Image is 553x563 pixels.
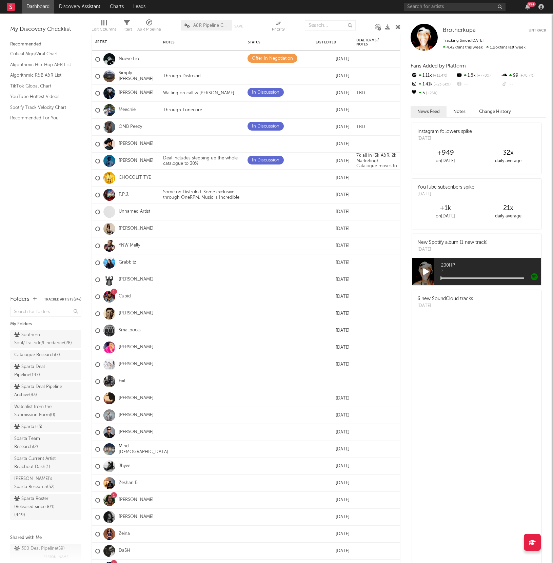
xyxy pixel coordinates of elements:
span: +770 % [476,74,491,78]
a: [PERSON_NAME] [119,395,154,401]
a: Zeshan B [119,480,138,486]
div: -- [456,80,501,89]
span: [PERSON_NAME] [42,553,70,561]
div: [DATE] [316,327,350,335]
a: [PERSON_NAME] [119,412,154,418]
span: +70.7 % [518,74,534,78]
div: [DATE] [316,479,350,487]
a: Jhyve [119,463,130,469]
div: TBD [353,124,369,130]
span: 200HP [441,261,541,270]
div: Through Tunecore [160,108,205,113]
div: [DATE] [316,428,350,436]
div: 1.41k [411,80,456,89]
div: Priority [272,25,285,34]
a: Watchlist from the Submission Form(0) [10,402,81,420]
div: +949 [414,149,477,157]
div: Filters [121,17,132,37]
div: [DATE] [316,547,350,555]
a: [PERSON_NAME] [119,497,154,503]
div: 6 new SoundCloud tracks [417,295,473,303]
div: 32 x [477,149,539,157]
span: +25 % [425,92,437,95]
a: Sparta Roster (Released since 8/1)(449) [10,494,81,520]
div: Watchlist from the Submission Form ( 0 ) [14,403,62,419]
div: Folders [10,295,29,304]
div: [DATE] [417,135,472,142]
a: YNW Melly [119,243,140,249]
a: CHOCOLIT TYE [119,175,151,181]
button: 99+ [525,4,530,9]
a: Sparta Deal Pipeline(197) [10,362,81,380]
div: 5 [411,89,456,98]
a: Algorithmic Hip-Hop A&R List [10,61,75,69]
div: daily average [477,212,539,220]
div: +1k [414,204,477,212]
div: [DATE] [316,496,350,504]
div: Waiting on call w [PERSON_NAME] [160,91,238,96]
a: [PERSON_NAME] [119,345,154,350]
a: Catalogue Research(7) [10,350,81,360]
div: New Spotify album (1 new track) [417,239,488,246]
div: Filters [121,25,132,34]
div: [DATE] [417,303,473,309]
div: In Discussion [252,89,279,97]
div: Deal includes stepping up the whole catalogue to 30% [160,156,244,166]
a: Meechie [119,107,136,113]
span: Tracking Since: [DATE] [443,39,483,43]
a: [PERSON_NAME] [119,277,154,283]
div: My Discovery Checklist [10,25,81,34]
a: [PERSON_NAME] [119,90,154,96]
div: [DATE] [316,394,350,403]
a: Sparta Deal Pipeline Archive(83) [10,382,81,400]
div: Recommended [10,40,81,48]
a: [PERSON_NAME] [119,226,154,232]
div: [DATE] [316,344,350,352]
div: Sparta Deal Pipeline ( 197 ) [14,363,62,379]
div: Sparta Team Research ( 2 ) [14,435,62,451]
a: [PERSON_NAME] [119,514,154,520]
div: [DATE] [316,411,350,420]
div: 300 Deal Pipeline ( 59 ) [14,545,65,553]
div: Catalogue Research ( 7 ) [14,351,60,359]
button: Untrack [529,27,546,34]
button: Change History [472,106,518,117]
div: 7k all in (5k A&R, 2k Marketing) - Catalogue moves to 70/30 [353,153,404,169]
div: -- [501,80,546,89]
a: F.P.J. [119,192,129,198]
div: [DATE] [316,361,350,369]
button: Save [234,24,243,28]
div: [DATE] [316,310,350,318]
a: [PERSON_NAME] [119,362,154,367]
div: Edit Columns [92,25,116,34]
div: In Discussion [252,156,279,164]
a: [PERSON_NAME] [119,158,154,164]
div: In Discussion [252,122,279,131]
button: Tracked Artists(947) [44,298,81,301]
div: Status [248,40,292,44]
div: [DATE] [316,174,350,182]
a: Smallpools [119,328,141,333]
div: [DATE] [316,72,350,80]
div: [DATE] [316,445,350,453]
span: 1.26k fans last week [443,45,526,50]
div: 21 x [477,204,539,212]
div: Instagram followers spike [417,128,472,135]
div: YouTube subscribers spike [417,184,474,191]
a: Southern Soul/Trailride/Linedance(28) [10,330,81,348]
a: Nueve Lio [119,56,139,62]
div: [DATE] [316,89,350,97]
a: [PERSON_NAME] [119,429,154,435]
span: ? [441,270,541,274]
div: Sparta Roster (Released since 8/1) ( 449 ) [14,495,62,519]
div: Deal Terms / Notes [356,38,390,46]
div: [DATE] [316,55,350,63]
a: Simply [PERSON_NAME] [119,71,156,82]
a: Recommended For You [10,114,75,122]
span: Fans Added by Platform [411,63,466,69]
div: on [DATE] [414,157,477,165]
div: [DATE] [316,276,350,284]
a: TikTok Global Chart [10,82,75,90]
div: Notes [163,40,231,44]
span: Brotherkupa [443,27,476,33]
